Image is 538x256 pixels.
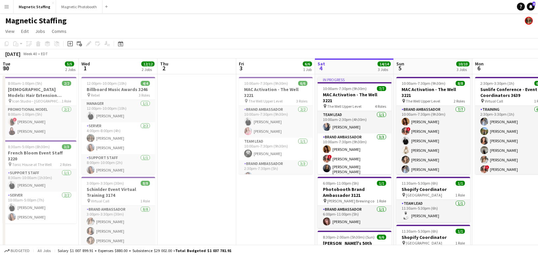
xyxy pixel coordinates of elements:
[475,61,484,67] span: Mon
[142,67,154,72] div: 2 Jobs
[91,93,100,98] span: Rebel
[457,67,469,72] div: 3 Jobs
[141,61,155,66] span: 12/12
[3,77,76,138] app-job-card: 8:00am-1:00pm (5h)2/2[DEMOGRAPHIC_DATA] Models: Hair Extension Models | 3321 Icon Studio – [GEOGR...
[456,229,465,234] span: 1/1
[480,81,514,86] span: 2:30pm-3:30pm (1h)
[396,186,470,192] h3: Shopify Coordinator
[141,181,150,186] span: 8/8
[402,81,445,86] span: 10:00am-7:30pm (9h30m)
[41,51,48,56] div: EDT
[140,198,150,203] span: 1 Role
[474,64,484,72] span: 6
[318,240,391,252] h3: [PERSON_NAME]'s 50th Birthday - Private Event 3226
[248,99,283,104] span: The Well Upper Level
[318,177,391,228] app-job-card: 6:00pm-11:00pm (5h)1/1Photobooth Brand Ambassador 3121 [PERSON_NAME] Brewing co1 RoleBrand Ambass...
[238,64,244,72] span: 3
[81,122,155,154] app-card-role: Server2/24:00pm-8:00pm (4h)[PERSON_NAME][PERSON_NAME]
[456,61,469,66] span: 10/10
[323,181,359,186] span: 6:00pm-11:00pm (5h)
[139,93,150,98] span: 3 Roles
[60,162,71,167] span: 2 Roles
[396,77,470,174] app-job-card: 10:00am-7:30pm (9h30m)8/8MAC Activation - The Well 3221 The Well Upper Level2 RolesBrand Ambassad...
[81,86,155,92] h3: Billboard Music Awards 3246
[141,81,150,86] span: 4/4
[402,181,438,186] span: 11:30am-5:30pm (6h)
[377,181,386,186] span: 1/1
[65,61,74,66] span: 5/5
[5,51,20,57] div: [DATE]
[375,104,386,109] span: 4 Roles
[81,100,155,122] app-card-role: Manager1/112:00pm-10:00pm (10h)[PERSON_NAME]
[323,86,367,91] span: 10:00am-7:30pm (9h30m)
[318,92,391,104] h3: MAC Activation - The Well 3221
[36,248,52,253] span: All jobs
[406,241,442,245] span: [GEOGRAPHIC_DATA]
[3,247,31,254] button: Budgeted
[91,198,109,203] span: Virtual Call
[87,81,127,86] span: 12:00pm-10:00pm (10h)
[159,64,168,72] span: 2
[396,177,470,222] app-job-card: 11:30am-5:30pm (6h)1/1Shopify Coordinator [GEOGRAPHIC_DATA]1 RoleTeam Lead1/111:30am-5:30pm (6h)[...
[33,27,48,35] a: Jobs
[13,118,17,122] span: !
[318,111,391,133] app-card-role: Team Lead1/110:00am-2:30pm (4h30m)[PERSON_NAME]
[3,61,10,67] span: Tue
[525,17,533,25] app-user-avatar: Bianca Fantauzzi
[303,61,312,66] span: 6/6
[395,64,404,72] span: 5
[3,86,76,98] h3: [DEMOGRAPHIC_DATA] Models: Hair Extension Models | 3321
[65,67,75,72] div: 2 Jobs
[239,61,244,67] span: Fri
[454,99,465,104] span: 2 Roles
[8,144,50,149] span: 8:30am-5:00pm (8h30m)
[62,144,71,149] span: 3/3
[3,192,76,223] app-card-role: Server2/210:00am-5:00pm (7h)[PERSON_NAME][PERSON_NAME]
[14,0,56,13] button: Magnetic Staffing
[406,99,440,104] span: The Well Upper Level
[378,61,391,66] span: 14/14
[81,186,155,198] h3: Schinlder Event Virtual Training 3174
[396,234,470,240] h3: Shopify Coordinator
[485,165,489,169] span: !
[49,27,69,35] a: Comms
[3,150,76,162] h3: French Bloom Event Staff 3220
[317,64,325,72] span: 4
[318,133,391,177] app-card-role: Brand Ambassador3/310:00am-7:30pm (9h30m)[PERSON_NAME]![PERSON_NAME][PERSON_NAME] [PERSON_NAME]
[3,140,76,223] div: 8:30am-5:00pm (8h30m)3/3French Bloom Event Staff 3220 Tonic House at The Well2 RolesSupport Staff...
[377,198,386,203] span: 1 Role
[56,0,102,13] button: Magnetic Photobooth
[160,61,168,67] span: Thu
[5,28,14,34] span: View
[318,77,391,174] app-job-card: In progress10:00am-7:30pm (9h30m)7/7MAC Activation - The Well 3221 The Well Upper Level4 RolesTea...
[62,99,71,104] span: 1 Role
[239,77,313,174] div: 10:00am-7:30pm (9h30m)6/6MAC Activation - The Well 3221 The Well Upper Level3 RolesBrand Ambassad...
[318,61,325,67] span: Sat
[327,104,361,109] span: The Well Upper Level
[303,67,312,72] div: 1 Job
[81,77,155,174] app-job-card: 12:00pm-10:00pm (10h)4/4Billboard Music Awards 3246 Rebel3 RolesManager1/112:00pm-10:00pm (10h)[P...
[532,2,535,6] span: 8
[5,16,67,26] h1: Magnetic Staffing
[80,64,90,72] span: 1
[377,86,386,91] span: 7/7
[239,138,313,160] app-card-role: Team Lead1/110:00am-7:30pm (9h30m)[PERSON_NAME]
[455,193,465,198] span: 1 Role
[402,229,438,234] span: 11:30am-5:30pm (6h)
[396,61,404,67] span: Sun
[3,27,17,35] a: View
[318,77,391,82] div: In progress
[175,248,231,253] span: Total Budgeted $1 037 781.91
[58,248,231,253] div: Salary $1 007 899.91 + Expenses $880.00 + Subsistence $29 002.00 =
[11,248,30,253] span: Budgeted
[298,81,307,86] span: 6/6
[21,28,29,34] span: Edit
[3,169,76,192] app-card-role: Support Staff1/18:30am-10:00am (1h30m)[PERSON_NAME]
[81,61,90,67] span: Wed
[485,99,503,104] span: Virtual Call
